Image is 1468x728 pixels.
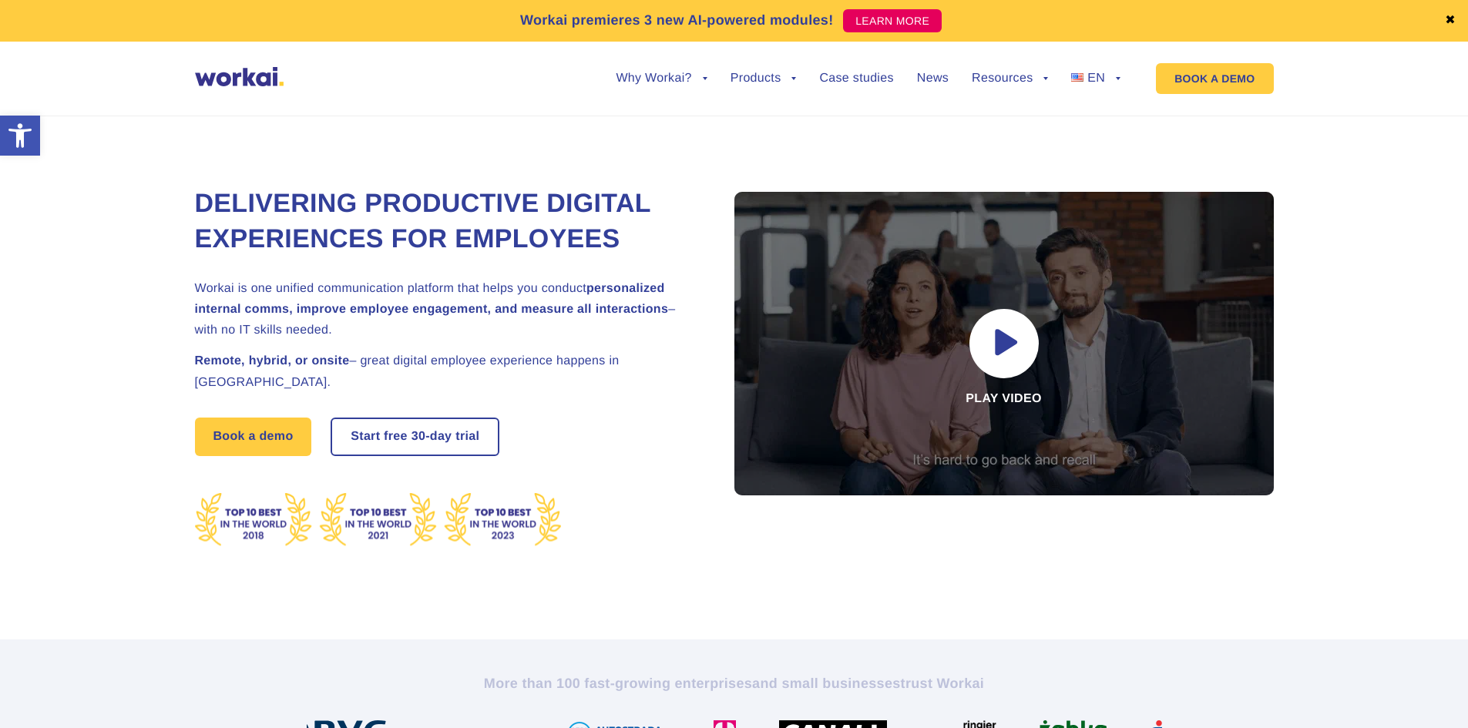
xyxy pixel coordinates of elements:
[332,419,498,455] a: Start free30-daytrial
[195,354,350,367] strong: Remote, hybrid, or onsite
[972,72,1048,85] a: Resources
[520,10,834,31] p: Workai premieres 3 new AI-powered modules!
[917,72,949,85] a: News
[843,9,942,32] a: LEARN MORE
[195,278,696,341] h2: Workai is one unified communication platform that helps you conduct – with no IT skills needed.
[1156,63,1273,94] a: BOOK A DEMO
[195,418,312,456] a: Book a demo
[1445,15,1456,27] a: ✖
[731,72,797,85] a: Products
[195,186,696,257] h1: Delivering Productive Digital Experiences for Employees
[616,72,707,85] a: Why Workai?
[752,676,900,691] i: and small businesses
[307,674,1162,693] h2: More than 100 fast-growing enterprises trust Workai
[412,431,452,443] i: 30-day
[1087,72,1105,85] span: EN
[734,192,1274,495] div: Play video
[195,351,696,392] h2: – great digital employee experience happens in [GEOGRAPHIC_DATA].
[819,72,893,85] a: Case studies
